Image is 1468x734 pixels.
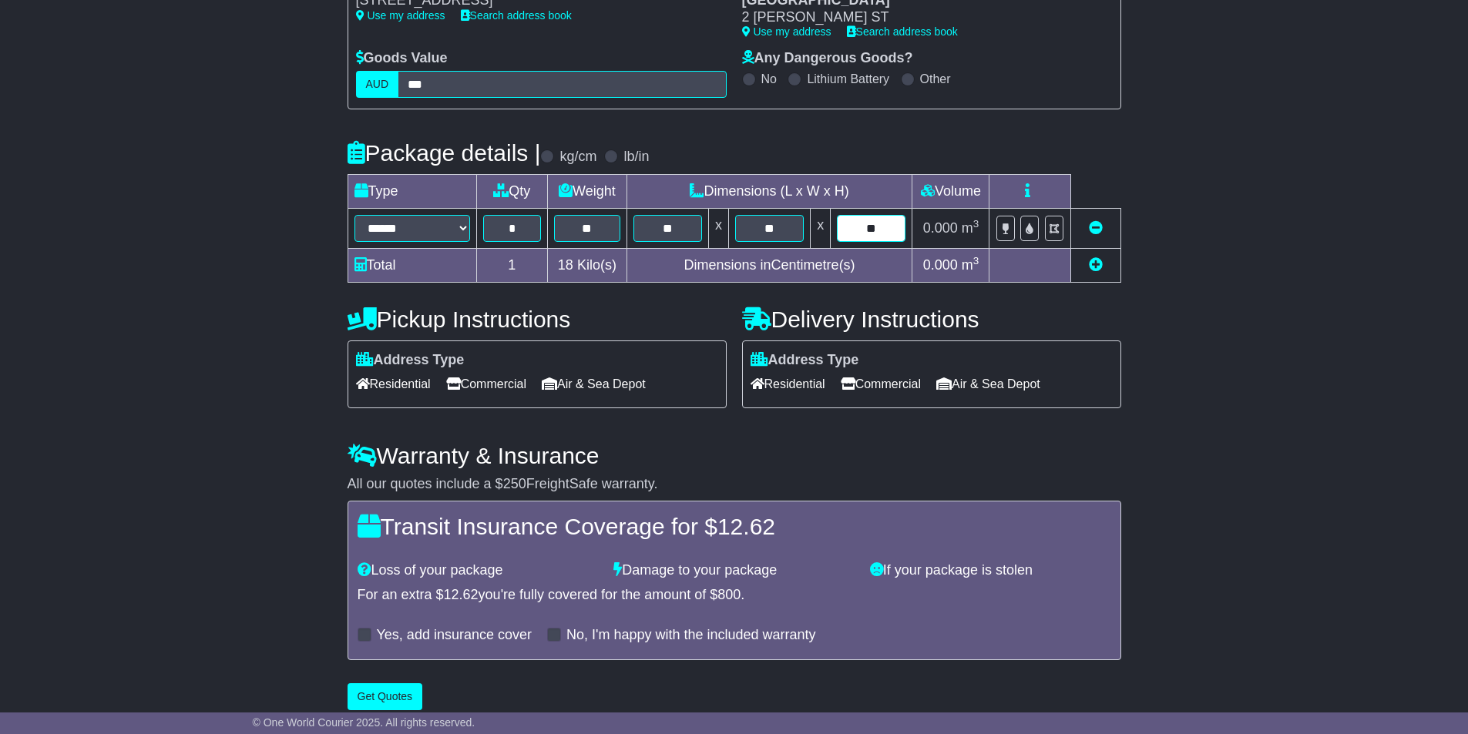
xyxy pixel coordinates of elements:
h4: Warranty & Insurance [348,443,1121,468]
h4: Pickup Instructions [348,307,727,332]
span: 800 [717,587,741,602]
span: 0.000 [923,257,958,273]
td: Type [348,174,476,208]
label: lb/in [623,149,649,166]
td: x [708,208,728,248]
label: No [761,72,777,86]
label: Goods Value [356,50,448,67]
span: Air & Sea Depot [542,372,646,396]
label: Lithium Battery [807,72,889,86]
sup: 3 [973,218,979,230]
label: Yes, add insurance cover [377,627,532,644]
sup: 3 [973,255,979,266]
td: Qty [476,174,548,208]
span: 12.62 [444,587,479,602]
span: 18 [558,257,573,273]
span: © One World Courier 2025. All rights reserved. [253,716,475,729]
div: If your package is stolen [862,562,1119,579]
td: Volume [912,174,989,208]
span: 12.62 [717,514,775,539]
span: Residential [751,372,825,396]
td: Kilo(s) [548,248,627,282]
div: 2 [PERSON_NAME] ST [742,9,1097,26]
div: All our quotes include a $ FreightSafe warranty. [348,476,1121,493]
h4: Delivery Instructions [742,307,1121,332]
a: Search address book [847,25,958,38]
label: No, I'm happy with the included warranty [566,627,816,644]
td: Dimensions in Centimetre(s) [627,248,912,282]
a: Remove this item [1089,220,1103,236]
span: Residential [356,372,431,396]
a: Use my address [356,9,445,22]
div: Loss of your package [350,562,606,579]
div: Damage to your package [606,562,862,579]
label: AUD [356,71,399,98]
a: Use my address [742,25,831,38]
td: Weight [548,174,627,208]
h4: Transit Insurance Coverage for $ [358,514,1111,539]
span: Air & Sea Depot [936,372,1040,396]
span: m [962,257,979,273]
label: Any Dangerous Goods? [742,50,913,67]
span: 250 [503,476,526,491]
td: x [811,208,831,248]
td: Total [348,248,476,282]
span: Commercial [446,372,526,396]
a: Search address book [461,9,572,22]
td: Dimensions (L x W x H) [627,174,912,208]
label: Other [920,72,951,86]
div: For an extra $ you're fully covered for the amount of $ . [358,587,1111,604]
a: Add new item [1089,257,1103,273]
span: m [962,220,979,236]
span: Commercial [841,372,921,396]
label: Address Type [356,352,465,369]
td: 1 [476,248,548,282]
label: kg/cm [559,149,596,166]
h4: Package details | [348,140,541,166]
span: 0.000 [923,220,958,236]
label: Address Type [751,352,859,369]
button: Get Quotes [348,683,423,710]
